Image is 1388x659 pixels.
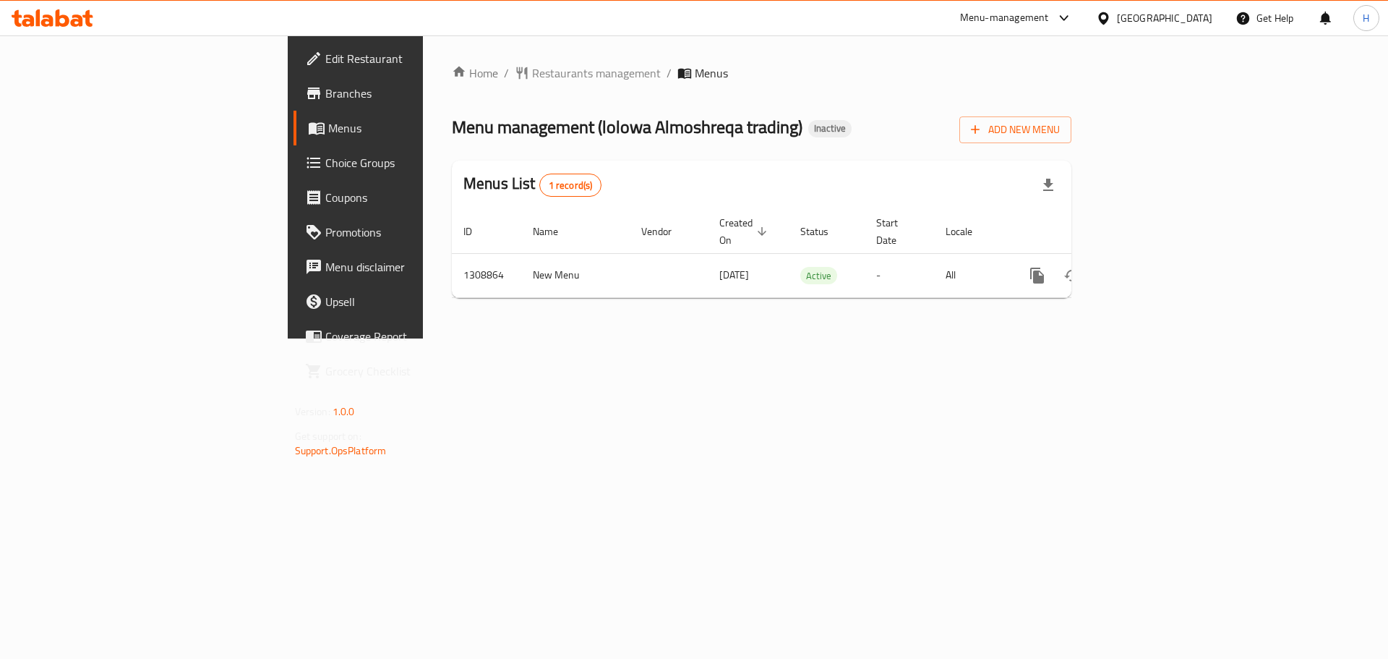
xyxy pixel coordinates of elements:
[325,50,508,67] span: Edit Restaurant
[808,120,852,137] div: Inactive
[800,268,837,284] span: Active
[719,265,749,284] span: [DATE]
[539,174,602,197] div: Total records count
[719,214,771,249] span: Created On
[325,258,508,276] span: Menu disclaimer
[294,111,520,145] a: Menus
[533,223,577,240] span: Name
[463,223,491,240] span: ID
[946,223,991,240] span: Locale
[971,121,1060,139] span: Add New Menu
[876,214,917,249] span: Start Date
[452,64,1071,82] nav: breadcrumb
[808,122,852,135] span: Inactive
[540,179,601,192] span: 1 record(s)
[325,362,508,380] span: Grocery Checklist
[325,189,508,206] span: Coupons
[1031,168,1066,203] div: Export file
[325,328,508,345] span: Coverage Report
[695,64,728,82] span: Menus
[934,253,1008,297] td: All
[452,111,802,143] span: Menu management ( lolowa Almoshreqa trading )
[325,293,508,310] span: Upsell
[959,116,1071,143] button: Add New Menu
[667,64,672,82] li: /
[865,253,934,297] td: -
[295,402,330,421] span: Version:
[295,427,361,446] span: Get support on:
[800,223,847,240] span: Status
[325,85,508,102] span: Branches
[463,173,601,197] h2: Menus List
[452,210,1170,298] table: enhanced table
[325,154,508,171] span: Choice Groups
[294,354,520,388] a: Grocery Checklist
[1055,258,1089,293] button: Change Status
[294,76,520,111] a: Branches
[641,223,690,240] span: Vendor
[294,319,520,354] a: Coverage Report
[294,41,520,76] a: Edit Restaurant
[960,9,1049,27] div: Menu-management
[1020,258,1055,293] button: more
[328,119,508,137] span: Menus
[532,64,661,82] span: Restaurants management
[294,250,520,284] a: Menu disclaimer
[325,224,508,241] span: Promotions
[1363,10,1369,26] span: H
[1008,210,1170,254] th: Actions
[294,215,520,250] a: Promotions
[521,253,630,297] td: New Menu
[295,441,387,460] a: Support.OpsPlatform
[294,284,520,319] a: Upsell
[294,180,520,215] a: Coupons
[1117,10,1212,26] div: [GEOGRAPHIC_DATA]
[294,145,520,180] a: Choice Groups
[515,64,661,82] a: Restaurants management
[333,402,355,421] span: 1.0.0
